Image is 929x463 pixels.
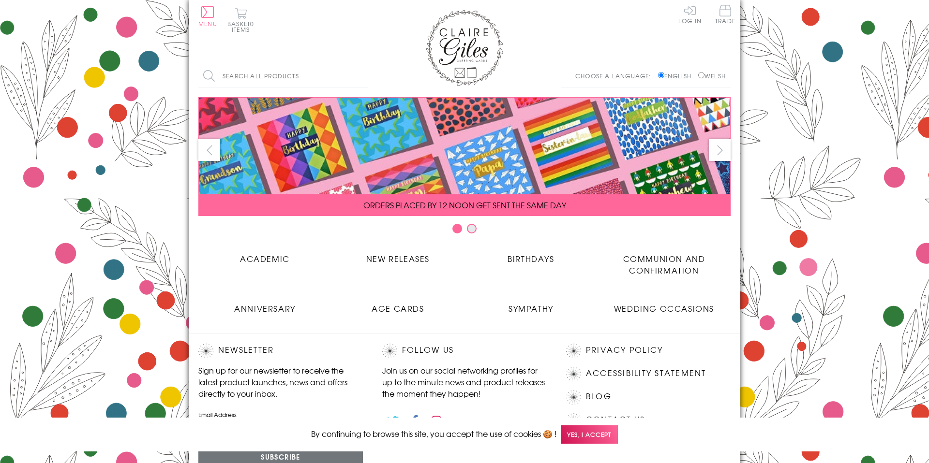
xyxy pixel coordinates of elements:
[198,6,217,27] button: Menu
[586,390,612,403] a: Blog
[382,344,547,358] h2: Follow Us
[698,72,726,80] label: Welsh
[598,246,731,276] a: Communion and Confirmation
[586,367,706,380] a: Accessibility Statement
[372,303,424,314] span: Age Cards
[198,246,331,264] a: Academic
[508,253,554,264] span: Birthdays
[658,72,696,80] label: English
[452,224,462,233] button: Carousel Page 1 (Current Slide)
[198,139,220,161] button: prev
[240,253,290,264] span: Academic
[198,364,363,399] p: Sign up for our newsletter to receive the latest product launches, news and offers directly to yo...
[464,295,598,314] a: Sympathy
[658,72,664,78] input: English
[715,5,735,24] span: Trade
[358,65,368,87] input: Search
[198,223,731,238] div: Carousel Pagination
[623,253,705,276] span: Communion and Confirmation
[561,425,618,444] span: Yes, I accept
[575,72,656,80] p: Choose a language:
[331,295,464,314] a: Age Cards
[227,8,254,32] button: Basket0 items
[509,303,554,314] span: Sympathy
[198,19,217,28] span: Menu
[366,253,430,264] span: New Releases
[586,413,645,426] a: Contact Us
[678,5,702,24] a: Log In
[234,303,296,314] span: Anniversary
[198,344,363,358] h2: Newsletter
[709,139,731,161] button: next
[598,295,731,314] a: Wedding Occasions
[698,72,704,78] input: Welsh
[198,410,363,419] label: Email Address
[426,10,503,86] img: Claire Giles Greetings Cards
[331,246,464,264] a: New Releases
[198,295,331,314] a: Anniversary
[464,246,598,264] a: Birthdays
[232,19,254,34] span: 0 items
[586,344,663,357] a: Privacy Policy
[198,65,368,87] input: Search all products
[715,5,735,26] a: Trade
[363,199,566,211] span: ORDERS PLACED BY 12 NOON GET SENT THE SAME DAY
[614,303,714,314] span: Wedding Occasions
[467,224,477,233] button: Carousel Page 2
[382,364,547,399] p: Join us on our social networking profiles for up to the minute news and product releases the mome...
